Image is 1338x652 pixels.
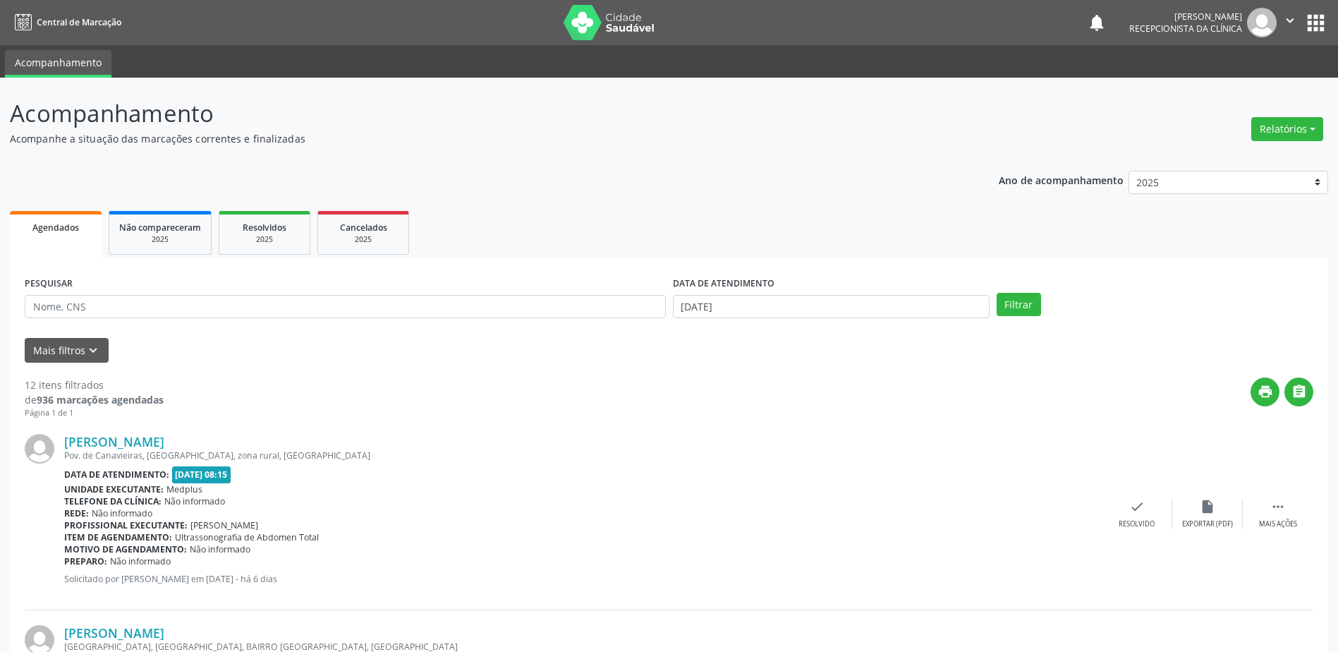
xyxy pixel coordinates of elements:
[37,393,164,406] strong: 936 marcações agendadas
[190,543,250,555] span: Não informado
[92,507,152,519] span: Não informado
[673,273,774,295] label: DATA DE ATENDIMENTO
[64,449,1102,461] div: Pov. de Canavieiras, [GEOGRAPHIC_DATA], zona rural, [GEOGRAPHIC_DATA]
[1129,11,1242,23] div: [PERSON_NAME]
[64,573,1102,585] p: Solicitado por [PERSON_NAME] em [DATE] - há 6 dias
[64,625,164,641] a: [PERSON_NAME]
[1251,117,1323,141] button: Relatórios
[85,343,101,358] i: keyboard_arrow_down
[1200,499,1215,514] i: insert_drive_file
[1251,378,1279,406] button: print
[1247,8,1277,37] img: img
[64,519,188,531] b: Profissional executante:
[340,222,387,234] span: Cancelados
[1258,384,1273,399] i: print
[25,407,164,419] div: Página 1 de 1
[25,273,73,295] label: PESQUISAR
[64,507,89,519] b: Rede:
[32,222,79,234] span: Agendados
[25,378,164,392] div: 12 itens filtrados
[999,171,1124,188] p: Ano de acompanhamento
[1259,519,1297,529] div: Mais ações
[1182,519,1233,529] div: Exportar (PDF)
[119,222,201,234] span: Não compareceram
[243,222,286,234] span: Resolvidos
[10,96,932,131] p: Acompanhamento
[25,392,164,407] div: de
[10,11,121,34] a: Central de Marcação
[1129,499,1145,514] i: check
[190,519,258,531] span: [PERSON_NAME]
[1119,519,1155,529] div: Resolvido
[1291,384,1307,399] i: 
[1270,499,1286,514] i: 
[64,543,187,555] b: Motivo de agendamento:
[10,131,932,146] p: Acompanhe a situação das marcações correntes e finalizadas
[229,234,300,245] div: 2025
[172,466,231,483] span: [DATE] 08:15
[119,234,201,245] div: 2025
[1129,23,1242,35] span: Recepcionista da clínica
[175,531,319,543] span: Ultrassonografia de Abdomen Total
[328,234,399,245] div: 2025
[1284,378,1313,406] button: 
[997,293,1041,317] button: Filtrar
[64,469,169,481] b: Data de atendimento:
[64,434,164,449] a: [PERSON_NAME]
[25,295,666,319] input: Nome, CNS
[166,483,202,495] span: Medplus
[64,555,107,567] b: Preparo:
[64,531,172,543] b: Item de agendamento:
[1303,11,1328,35] button: apps
[64,483,164,495] b: Unidade executante:
[1282,13,1298,28] i: 
[25,338,109,363] button: Mais filtroskeyboard_arrow_down
[673,295,990,319] input: Selecione um intervalo
[25,434,54,464] img: img
[164,495,225,507] span: Não informado
[37,16,121,28] span: Central de Marcação
[1277,8,1303,37] button: 
[5,50,111,78] a: Acompanhamento
[1087,13,1107,32] button: notifications
[110,555,171,567] span: Não informado
[64,495,162,507] b: Telefone da clínica:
